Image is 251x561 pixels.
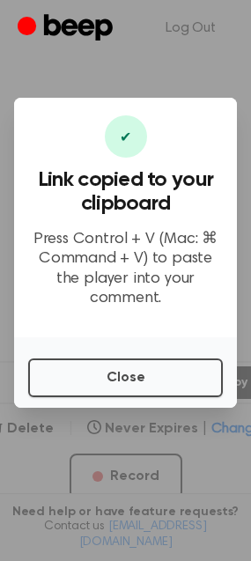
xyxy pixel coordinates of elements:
[28,168,223,216] h3: Link copied to your clipboard
[148,7,233,49] a: Log Out
[28,230,223,309] p: Press Control + V (Mac: ⌘ Command + V) to paste the player into your comment.
[18,11,117,46] a: Beep
[105,115,147,158] div: ✔
[28,358,223,397] button: Close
